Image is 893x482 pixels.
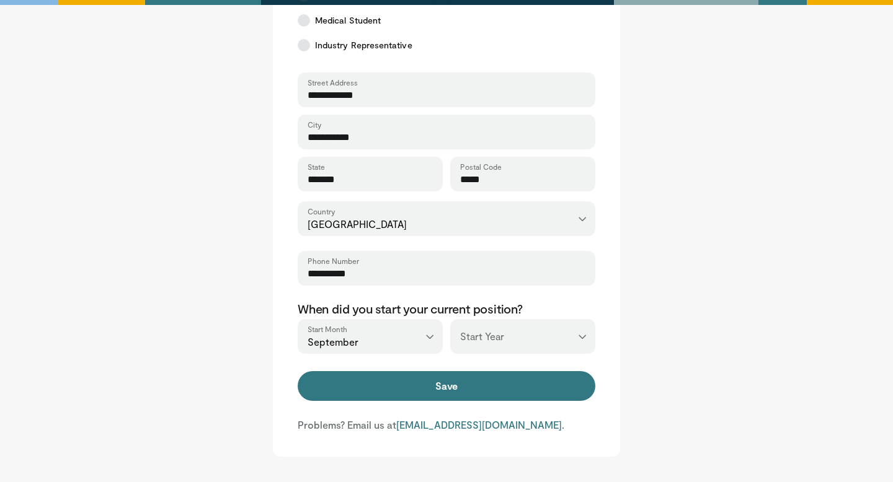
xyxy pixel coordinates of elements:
[460,162,502,172] label: Postal Code
[298,371,595,401] button: Save
[308,162,325,172] label: State
[396,419,562,431] a: [EMAIL_ADDRESS][DOMAIN_NAME]
[315,39,412,51] span: Industry Representative
[308,120,321,129] label: City
[315,14,381,27] span: Medical Student
[308,256,359,266] label: Phone Number
[308,77,358,87] label: Street Address
[298,418,595,432] p: Problems? Email us at .
[298,300,595,317] p: When did you start your current position?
